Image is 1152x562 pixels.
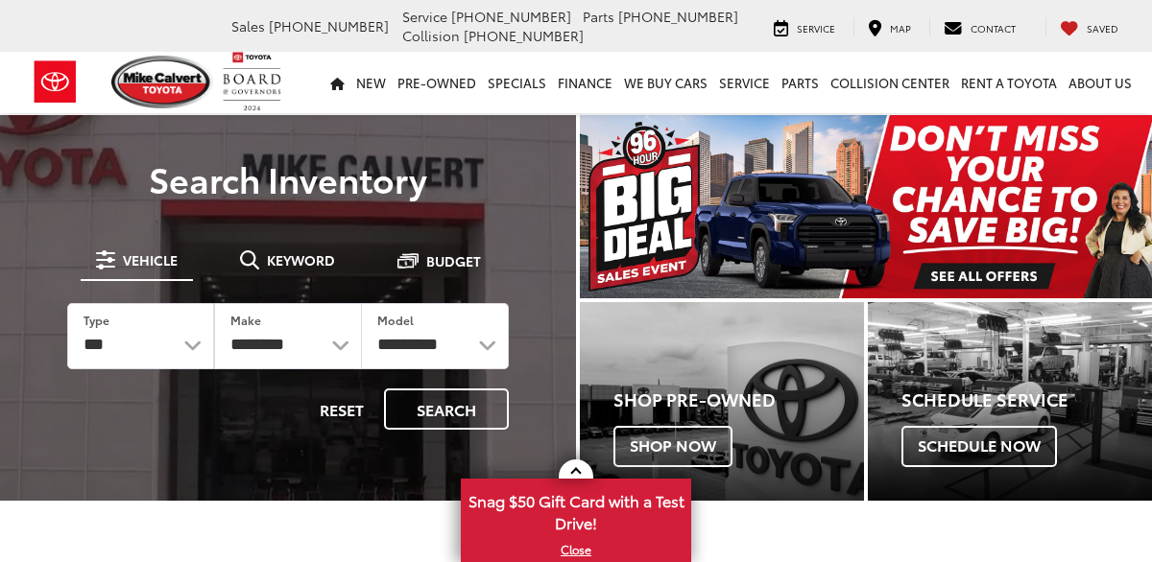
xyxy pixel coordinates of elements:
a: Service [759,17,850,36]
a: About Us [1063,52,1138,113]
span: Keyword [267,253,335,267]
img: Mike Calvert Toyota [111,56,213,108]
a: Home [324,52,350,113]
span: Contact [971,21,1016,35]
span: Map [890,21,911,35]
a: Schedule Service Schedule Now [868,302,1152,501]
span: Saved [1087,21,1118,35]
a: My Saved Vehicles [1045,17,1133,36]
a: Finance [552,52,618,113]
div: Toyota [580,302,864,501]
a: WE BUY CARS [618,52,713,113]
label: Make [230,312,261,328]
span: Sales [231,16,265,35]
span: Service [797,21,835,35]
div: carousel slide number 1 of 1 [580,115,1152,298]
button: Search [384,388,509,430]
a: Rent a Toyota [955,52,1063,113]
div: Toyota [868,302,1152,501]
h4: Schedule Service [901,390,1152,410]
span: Budget [426,254,481,268]
a: Collision Center [825,52,955,113]
span: [PHONE_NUMBER] [618,7,738,26]
a: Parts [776,52,825,113]
button: Reset [303,388,380,430]
a: Contact [929,17,1030,36]
a: Pre-Owned [392,52,482,113]
span: [PHONE_NUMBER] [269,16,389,35]
span: Parts [583,7,614,26]
span: Vehicle [123,253,178,267]
span: Snag $50 Gift Card with a Test Drive! [463,480,689,539]
img: Big Deal Sales Event [580,115,1152,298]
span: Collision [402,26,460,45]
h4: Shop Pre-Owned [613,390,864,410]
img: Toyota [19,51,91,113]
a: New [350,52,392,113]
span: Shop Now [613,426,732,466]
a: Service [713,52,776,113]
span: [PHONE_NUMBER] [451,7,571,26]
label: Model [377,312,414,328]
a: Shop Pre-Owned Shop Now [580,302,864,501]
h3: Search Inventory [40,159,536,198]
span: Service [402,7,447,26]
a: Map [853,17,925,36]
span: [PHONE_NUMBER] [464,26,584,45]
label: Type [84,312,109,328]
a: Specials [482,52,552,113]
section: Carousel section with vehicle pictures - may contain disclaimers. [580,115,1152,298]
span: Schedule Now [901,426,1057,466]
